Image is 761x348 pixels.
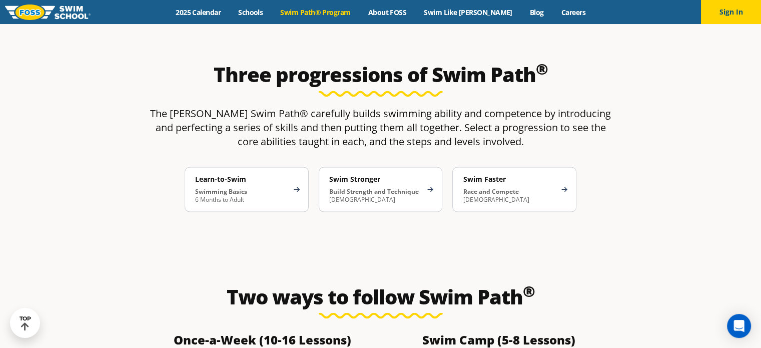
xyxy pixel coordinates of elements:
h2: Three progressions of Swim Path [145,63,617,87]
sup: ® [523,280,535,301]
sup: ® [536,59,548,79]
a: About FOSS [359,8,415,17]
a: Schools [230,8,272,17]
h4: Learn-to-Swim [195,175,288,184]
p: [DEMOGRAPHIC_DATA] [329,188,422,204]
h4: Swim Stronger [329,175,422,184]
strong: Build Strength and Technique [329,187,419,196]
a: Blog [521,8,552,17]
a: 2025 Calendar [167,8,230,17]
strong: Race and Compete [463,187,518,196]
div: TOP [20,315,31,331]
a: Careers [552,8,594,17]
h4: ​ [150,333,376,345]
b: Once-a-Week (10-16 Lessons) [174,331,351,347]
b: Swim Camp (5-8 Lessons) [422,331,575,347]
h2: Two ways to follow Swim Path [145,284,617,308]
img: FOSS Swim School Logo [5,5,91,20]
a: Swim Like [PERSON_NAME] [415,8,521,17]
h4: Swim Faster [463,175,556,184]
p: 6 Months to Adult [195,188,288,204]
a: Swim Path® Program [272,8,359,17]
strong: Swimming Basics [195,187,247,196]
p: The [PERSON_NAME] Swim Path® carefully builds swimming ability and competence by introducing and ... [145,107,617,149]
div: Open Intercom Messenger [727,314,751,338]
p: [DEMOGRAPHIC_DATA] [463,188,556,204]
